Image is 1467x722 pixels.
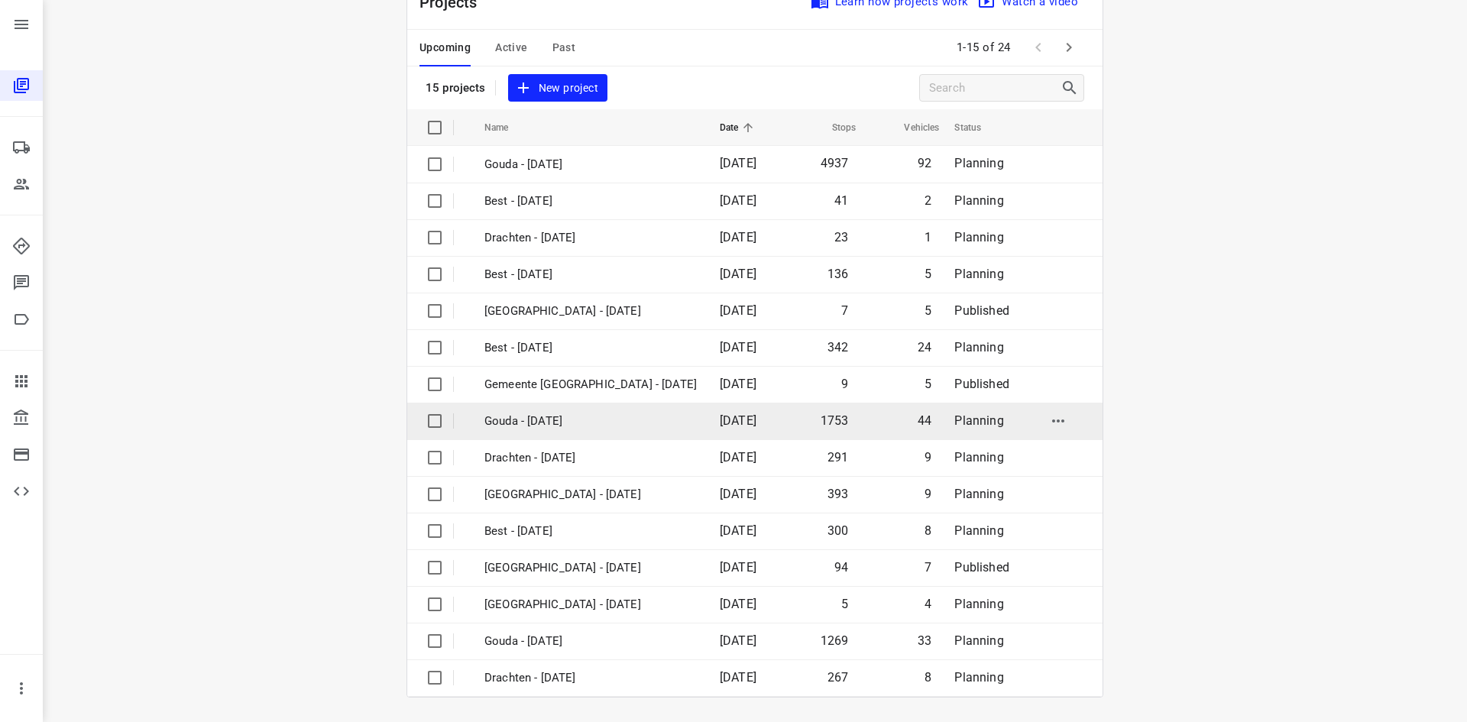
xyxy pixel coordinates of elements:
span: Status [954,118,1001,137]
span: [DATE] [720,633,756,648]
span: [DATE] [720,560,756,575]
span: [DATE] [720,597,756,611]
span: Previous Page [1023,32,1054,63]
span: 1753 [821,413,849,428]
span: 5 [925,303,931,318]
span: New project [517,79,598,98]
span: 9 [925,450,931,465]
span: Name [484,118,529,137]
p: Best - [DATE] [484,193,697,210]
span: 9 [925,487,931,501]
span: Planning [954,267,1003,281]
span: 300 [827,523,849,538]
span: 92 [918,156,931,170]
span: Next Page [1054,32,1084,63]
span: 1 [925,230,931,244]
span: Stops [812,118,857,137]
span: 33 [918,633,931,648]
span: [DATE] [720,193,756,208]
span: [DATE] [720,487,756,501]
p: Gouda - Monday [484,156,697,173]
span: 24 [918,340,931,355]
p: Drachten - [DATE] [484,229,697,247]
p: Drachten - Wednesday [484,449,697,467]
input: Search projects [929,76,1061,100]
span: 41 [834,193,848,208]
span: 44 [918,413,931,428]
span: Planning [954,670,1003,685]
span: [DATE] [720,267,756,281]
span: [DATE] [720,340,756,355]
span: Planning [954,193,1003,208]
span: Vehicles [884,118,939,137]
span: 4937 [821,156,849,170]
span: [DATE] [720,156,756,170]
span: Planning [954,413,1003,428]
span: [DATE] [720,413,756,428]
span: Published [954,560,1009,575]
span: Published [954,377,1009,391]
span: 23 [834,230,848,244]
span: Planning [954,523,1003,538]
span: 2 [925,193,931,208]
p: Zwolle - Tuesday [484,486,697,503]
span: [DATE] [720,450,756,465]
span: 4 [925,597,931,611]
p: 15 projects [426,81,486,95]
span: Planning [954,597,1003,611]
button: New project [508,74,607,102]
span: Planning [954,633,1003,648]
span: 9 [841,377,848,391]
span: 393 [827,487,849,501]
span: Planning [954,230,1003,244]
p: Best - [DATE] [484,266,697,283]
span: 5 [925,377,931,391]
span: 94 [834,560,848,575]
span: Planning [954,487,1003,501]
span: Planning [954,450,1003,465]
span: Past [552,38,576,57]
span: 291 [827,450,849,465]
span: 5 [841,597,848,611]
span: 342 [827,340,849,355]
span: 1269 [821,633,849,648]
p: Best - Wednesday [484,339,697,357]
div: Search [1061,79,1083,97]
span: [DATE] [720,670,756,685]
span: [DATE] [720,303,756,318]
span: Planning [954,156,1003,170]
p: Gouda - [DATE] [484,413,697,430]
p: Gouda - [DATE] [484,633,697,650]
p: [GEOGRAPHIC_DATA] - [DATE] [484,559,697,577]
span: 8 [925,670,931,685]
span: [DATE] [720,523,756,538]
span: Upcoming [419,38,471,57]
p: [GEOGRAPHIC_DATA] - [DATE] [484,596,697,614]
p: Best - [DATE] [484,523,697,540]
span: 7 [925,560,931,575]
span: 7 [841,303,848,318]
span: Published [954,303,1009,318]
span: 136 [827,267,849,281]
span: Active [495,38,527,57]
span: [DATE] [720,230,756,244]
span: 267 [827,670,849,685]
span: 5 [925,267,931,281]
p: [GEOGRAPHIC_DATA] - [DATE] [484,303,697,320]
span: 8 [925,523,931,538]
p: Gemeente [GEOGRAPHIC_DATA] - [DATE] [484,376,697,393]
span: [DATE] [720,377,756,391]
p: Drachten - Tuesday [484,669,697,687]
span: Planning [954,340,1003,355]
span: Date [720,118,759,137]
span: 1-15 of 24 [950,31,1017,64]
